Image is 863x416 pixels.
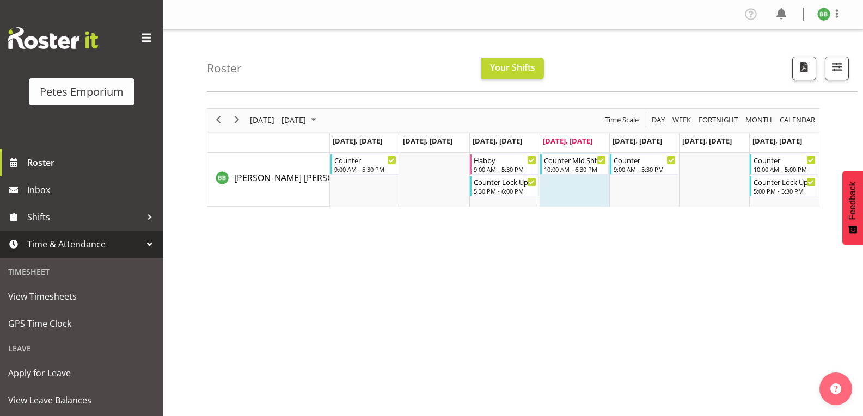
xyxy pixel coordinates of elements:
[779,113,816,127] span: calendar
[817,8,830,21] img: beena-bist9974.jpg
[848,182,858,220] span: Feedback
[671,113,693,127] button: Timeline Week
[752,136,802,146] span: [DATE], [DATE]
[473,136,522,146] span: [DATE], [DATE]
[697,113,739,127] span: Fortnight
[474,187,536,195] div: 5:30 PM - 6:00 PM
[27,236,142,252] span: Time & Attendance
[333,136,382,146] span: [DATE], [DATE]
[8,27,98,49] img: Rosterit website logo
[234,171,371,184] a: [PERSON_NAME] [PERSON_NAME]
[490,61,535,73] span: Your Shifts
[754,176,816,187] div: Counter Lock Up
[750,176,818,196] div: Beena Beena"s event - Counter Lock Up Begin From Sunday, September 21, 2025 at 5:00:00 PM GMT+12:...
[754,165,816,173] div: 10:00 AM - 5:00 PM
[474,176,536,187] div: Counter Lock Up
[481,58,544,79] button: Your Shifts
[8,392,155,408] span: View Leave Balances
[825,57,849,80] button: Filter Shifts
[650,113,667,127] button: Timeline Day
[544,154,606,165] div: Counter Mid Shift
[334,165,396,173] div: 9:00 AM - 5:30 PM
[744,113,774,127] button: Timeline Month
[604,113,640,127] span: Time Scale
[27,182,158,198] span: Inbox
[754,154,816,165] div: Counter
[778,113,817,127] button: Month
[40,84,124,100] div: Petes Emporium
[671,113,692,127] span: Week
[230,113,244,127] button: Next
[470,154,538,175] div: Beena Beena"s event - Habby Begin From Wednesday, September 17, 2025 at 9:00:00 AM GMT+12:00 Ends...
[334,154,396,165] div: Counter
[754,187,816,195] div: 5:00 PM - 5:30 PM
[3,337,161,359] div: Leave
[234,172,371,184] span: [PERSON_NAME] [PERSON_NAME]
[682,136,732,146] span: [DATE], [DATE]
[3,387,161,414] a: View Leave Balances
[474,154,536,165] div: Habby
[27,209,142,225] span: Shifts
[544,165,606,173] div: 10:00 AM - 6:30 PM
[330,153,819,207] table: Timeline Week of September 18, 2025
[249,113,307,127] span: [DATE] - [DATE]
[470,176,538,196] div: Beena Beena"s event - Counter Lock Up Begin From Wednesday, September 17, 2025 at 5:30:00 PM GMT+...
[403,136,452,146] span: [DATE], [DATE]
[3,359,161,387] a: Apply for Leave
[614,154,676,165] div: Counter
[3,260,161,283] div: Timesheet
[8,365,155,381] span: Apply for Leave
[211,113,226,127] button: Previous
[330,154,399,175] div: Beena Beena"s event - Counter Begin From Monday, September 15, 2025 at 9:00:00 AM GMT+12:00 Ends ...
[603,113,641,127] button: Time Scale
[207,153,330,207] td: Beena Beena resource
[744,113,773,127] span: Month
[207,108,819,207] div: Timeline Week of September 18, 2025
[248,113,321,127] button: September 2025
[750,154,818,175] div: Beena Beena"s event - Counter Begin From Sunday, September 21, 2025 at 10:00:00 AM GMT+12:00 Ends...
[207,62,242,74] h4: Roster
[3,310,161,337] a: GPS Time Clock
[3,283,161,310] a: View Timesheets
[228,109,246,132] div: next period
[613,136,662,146] span: [DATE], [DATE]
[830,383,841,394] img: help-xxl-2.png
[8,315,155,332] span: GPS Time Clock
[209,109,228,132] div: previous period
[27,154,158,171] span: Roster
[614,165,676,173] div: 9:00 AM - 5:30 PM
[540,154,609,175] div: Beena Beena"s event - Counter Mid Shift Begin From Thursday, September 18, 2025 at 10:00:00 AM GM...
[474,165,536,173] div: 9:00 AM - 5:30 PM
[651,113,666,127] span: Day
[610,154,678,175] div: Beena Beena"s event - Counter Begin From Friday, September 19, 2025 at 9:00:00 AM GMT+12:00 Ends ...
[8,288,155,305] span: View Timesheets
[246,109,323,132] div: September 15 - 21, 2025
[697,113,740,127] button: Fortnight
[543,136,592,146] span: [DATE], [DATE]
[842,171,863,245] button: Feedback - Show survey
[792,57,816,80] button: Download a PDF of the roster according to the set date range.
